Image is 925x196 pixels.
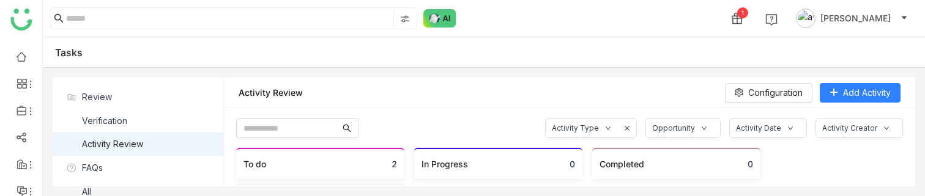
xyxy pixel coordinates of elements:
div: Verification [82,114,127,128]
img: avatar [796,9,815,28]
div: Activity Date [736,123,781,132]
button: Configuration [725,83,812,103]
button: [PERSON_NAME] [793,9,910,28]
div: In Progress [422,159,468,169]
div: 2 [392,159,397,169]
span: Add Activity [843,86,891,100]
div: Activity Review [239,87,303,98]
div: Activity Review [82,137,143,151]
div: Completed [600,159,644,169]
img: help.svg [765,13,778,26]
button: Add Activity [820,83,901,103]
span: Configuration [748,86,803,100]
img: logo [10,9,32,31]
div: 1 [737,7,748,18]
span: Review [82,90,112,104]
div: Activity Type [552,123,599,132]
img: search-type.svg [400,14,410,24]
div: 0 [570,159,575,169]
div: Activity Creator [822,123,877,132]
span: [PERSON_NAME] [820,12,891,25]
div: Tasks [55,46,83,59]
div: To do [243,159,266,169]
div: 0 [748,159,753,169]
img: ask-buddy-normal.svg [423,9,456,27]
div: Opportunity [652,123,695,132]
span: FAQs [82,161,103,175]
